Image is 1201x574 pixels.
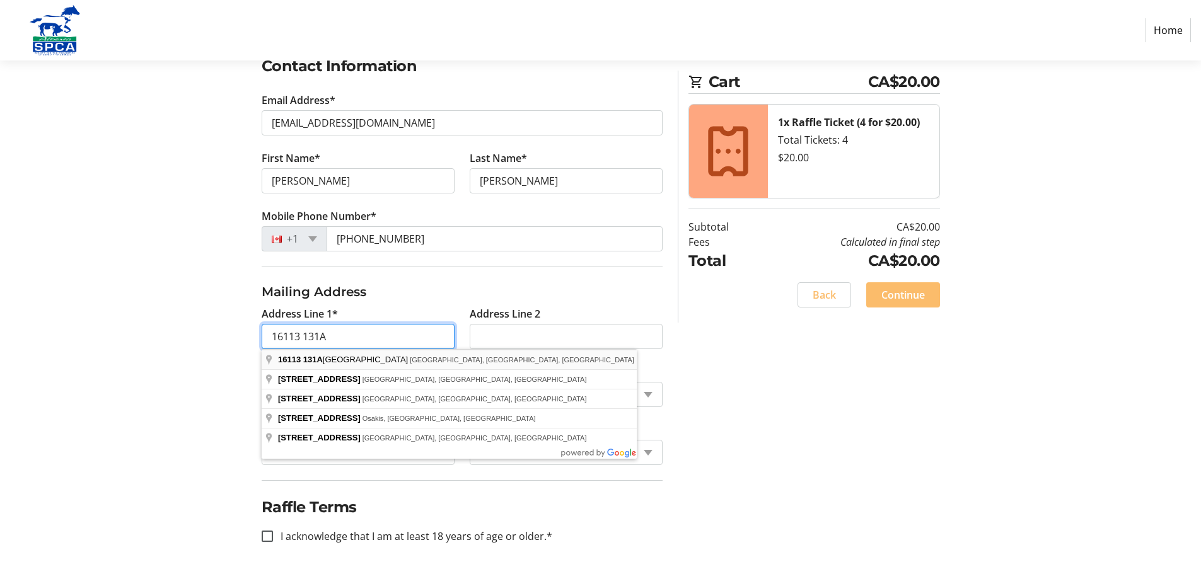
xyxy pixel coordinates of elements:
[278,394,361,403] span: [STREET_ADDRESS]
[363,376,587,383] span: [GEOGRAPHIC_DATA], [GEOGRAPHIC_DATA], [GEOGRAPHIC_DATA]
[778,150,929,165] div: $20.00
[866,282,940,307] button: Continue
[410,356,634,364] span: [GEOGRAPHIC_DATA], [GEOGRAPHIC_DATA], [GEOGRAPHIC_DATA]
[10,5,100,55] img: Alberta SPCA's Logo
[761,250,940,272] td: CA$20.00
[262,151,320,166] label: First Name*
[363,415,536,422] span: Osakis, [GEOGRAPHIC_DATA], [GEOGRAPHIC_DATA]
[470,151,527,166] label: Last Name*
[868,71,940,93] span: CA$20.00
[278,433,361,442] span: [STREET_ADDRESS]
[278,355,301,364] span: 16113
[273,529,552,544] label: I acknowledge that I am at least 18 years of age or older.*
[688,234,761,250] td: Fees
[813,287,836,302] span: Back
[303,355,323,364] span: 131A
[778,132,929,147] div: Total Tickets: 4
[262,209,376,224] label: Mobile Phone Number*
[470,306,540,321] label: Address Line 2
[709,71,868,93] span: Cart
[798,282,851,307] button: Back
[761,219,940,234] td: CA$20.00
[262,496,663,519] h2: Raffle Terms
[262,55,663,77] h2: Contact Information
[778,115,920,129] strong: 1x Raffle Ticket (4 for $20.00)
[278,374,361,384] span: [STREET_ADDRESS]
[327,226,663,251] input: (506) 234-5678
[363,395,587,403] span: [GEOGRAPHIC_DATA], [GEOGRAPHIC_DATA], [GEOGRAPHIC_DATA]
[262,282,663,301] h3: Mailing Address
[881,287,925,302] span: Continue
[262,324,455,349] input: Address
[278,413,361,423] span: [STREET_ADDRESS]
[688,250,761,272] td: Total
[1146,18,1191,42] a: Home
[363,434,587,442] span: [GEOGRAPHIC_DATA], [GEOGRAPHIC_DATA], [GEOGRAPHIC_DATA]
[278,355,410,364] span: [GEOGRAPHIC_DATA]
[761,234,940,250] td: Calculated in final step
[262,306,338,321] label: Address Line 1*
[262,93,335,108] label: Email Address*
[688,219,761,234] td: Subtotal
